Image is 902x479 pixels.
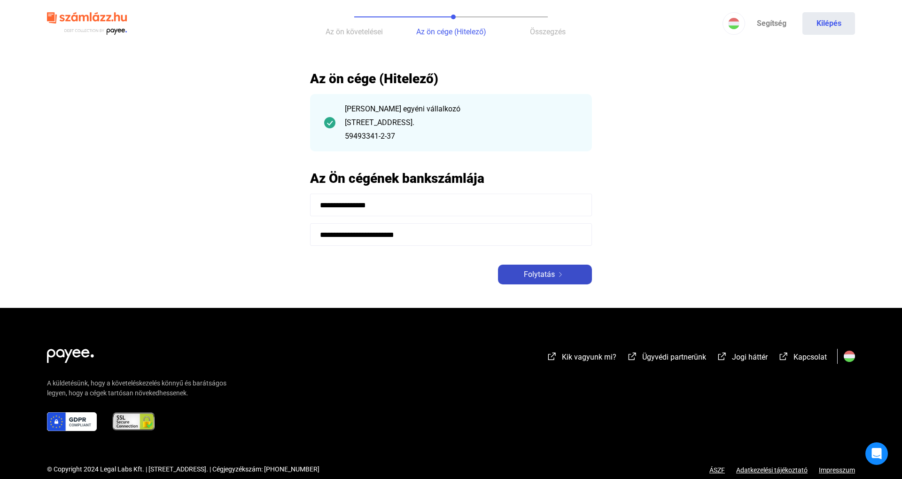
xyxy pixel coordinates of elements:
[112,412,156,431] img: ssl
[865,442,888,465] div: Open Intercom Messenger
[345,103,578,115] div: [PERSON_NAME] egyéni vállalkozó
[745,12,798,35] a: Segítség
[716,354,768,363] a: external-link-whiteJogi háttér
[723,12,745,35] button: HU
[47,464,319,474] div: © Copyright 2024 Legal Labs Kft. | [STREET_ADDRESS]. | Cégjegyzékszám: [PHONE_NUMBER]
[627,352,638,361] img: external-link-white
[47,412,97,431] img: gdpr
[728,18,739,29] img: HU
[326,27,383,36] span: Az ön követelései
[732,353,768,361] span: Jogi háttér
[310,170,592,187] h2: Az Ön cégének bankszámlája
[642,353,706,361] span: Ügyvédi partnerünk
[324,117,335,128] img: checkmark-darker-green-circle
[345,117,578,128] div: [STREET_ADDRESS].
[844,351,855,362] img: HU.svg
[345,131,578,142] div: 59493341-2-37
[310,71,592,87] h2: Az ön cége (Hitelező)
[778,352,789,361] img: external-link-white
[819,466,855,474] a: Impresszum
[709,466,725,474] a: ÁSZF
[47,8,127,39] img: szamlazzhu-logo
[47,344,94,363] img: white-payee-white-dot.svg
[555,272,566,277] img: arrow-right-white
[725,466,819,474] a: Adatkezelési tájékoztató
[530,27,566,36] span: Összegzés
[546,352,558,361] img: external-link-white
[802,12,855,35] button: Kilépés
[793,353,827,361] span: Kapcsolat
[498,265,592,284] button: Folytatásarrow-right-white
[778,354,827,363] a: external-link-whiteKapcsolat
[562,353,616,361] span: Kik vagyunk mi?
[416,27,486,36] span: Az ön cége (Hitelező)
[546,354,616,363] a: external-link-whiteKik vagyunk mi?
[716,352,728,361] img: external-link-white
[627,354,706,363] a: external-link-whiteÜgyvédi partnerünk
[524,269,555,280] span: Folytatás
